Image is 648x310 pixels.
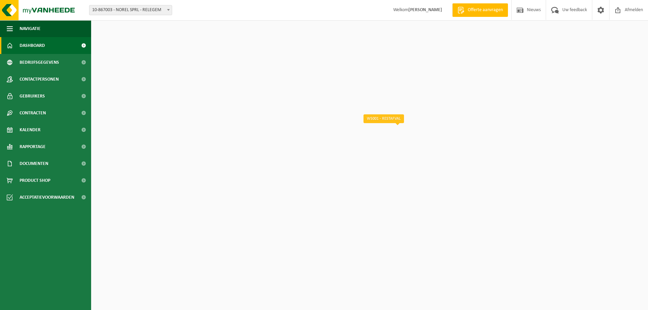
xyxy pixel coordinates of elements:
[20,71,59,88] span: Contactpersonen
[20,105,46,121] span: Contracten
[20,88,45,105] span: Gebruikers
[20,138,46,155] span: Rapportage
[20,155,48,172] span: Documenten
[20,37,45,54] span: Dashboard
[466,7,505,13] span: Offerte aanvragen
[20,172,50,189] span: Product Shop
[20,54,59,71] span: Bedrijfsgegevens
[20,121,40,138] span: Kalender
[408,7,442,12] strong: [PERSON_NAME]
[89,5,172,15] span: 10-867003 - NOREL SPRL - RELEGEM
[452,3,508,17] a: Offerte aanvragen
[20,20,40,37] span: Navigatie
[20,189,74,206] span: Acceptatievoorwaarden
